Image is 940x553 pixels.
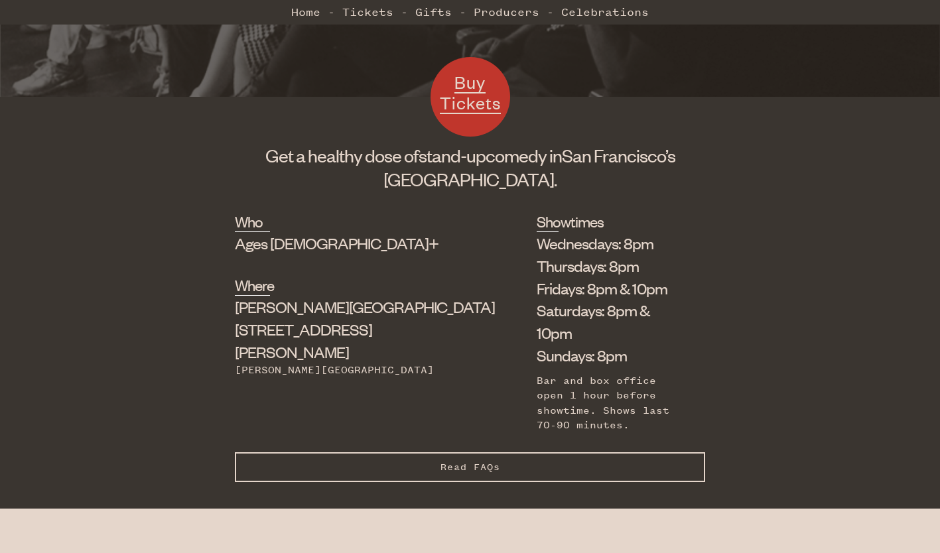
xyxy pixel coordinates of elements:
div: [PERSON_NAME][GEOGRAPHIC_DATA] [235,363,470,377]
span: Buy Tickets [440,71,501,114]
div: [STREET_ADDRESS][PERSON_NAME] [235,296,470,363]
span: stand-up [419,144,486,166]
span: San Francisco’s [562,144,675,166]
h2: Where [235,275,270,296]
li: Thursdays: 8pm [537,255,685,277]
li: Saturdays: 8pm & 10pm [537,299,685,344]
h2: Who [235,211,270,232]
div: Bar and box office open 1 hour before showtime. Shows last 70-90 minutes. [537,373,685,433]
span: [GEOGRAPHIC_DATA]. [383,168,557,190]
button: Read FAQs [235,452,705,482]
li: Fridays: 8pm & 10pm [537,277,685,300]
a: Buy Tickets [431,57,510,137]
span: Read FAQs [440,461,500,473]
li: Sundays: 8pm [537,344,685,367]
h1: Get a healthy dose of comedy in [235,143,705,191]
span: [PERSON_NAME][GEOGRAPHIC_DATA] [235,296,495,316]
div: Ages [DEMOGRAPHIC_DATA]+ [235,232,470,255]
li: Wednesdays: 8pm [537,232,685,255]
h2: Showtimes [537,211,559,232]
